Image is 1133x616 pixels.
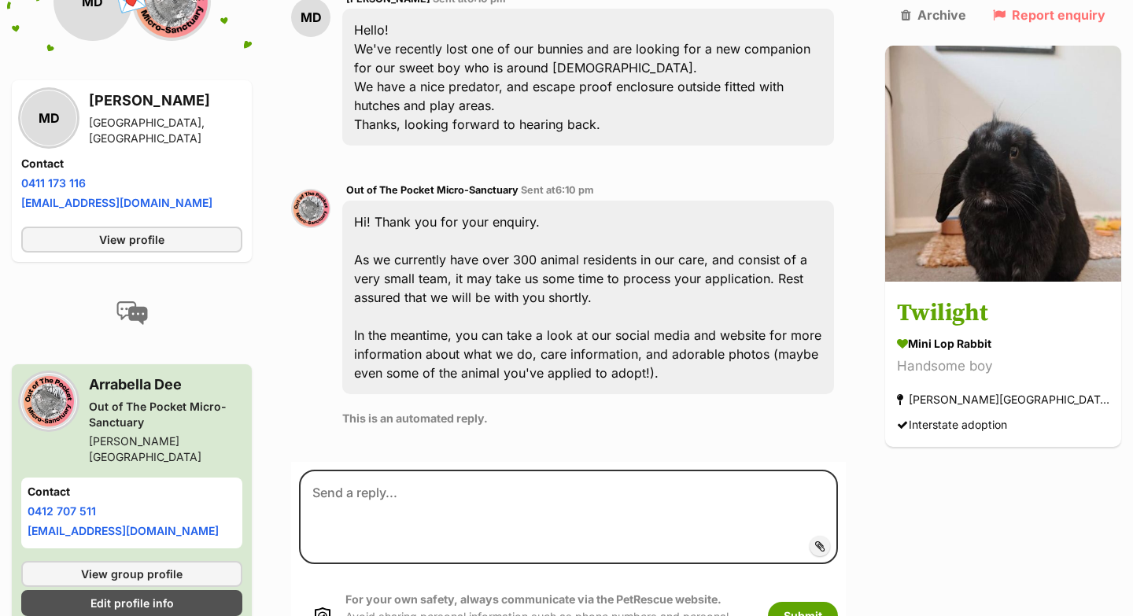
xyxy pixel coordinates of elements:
p: This is an automated reply. [342,410,834,426]
div: MD [21,90,76,146]
a: [EMAIL_ADDRESS][DOMAIN_NAME] [28,524,219,537]
span: Out of The Pocket Micro-Sanctuary [346,184,519,196]
span: Sent at [521,184,594,196]
a: Report enquiry [993,8,1105,22]
h3: [PERSON_NAME] [89,90,242,112]
strong: For your own safety, always communicate via the PetRescue website. [345,592,722,606]
a: Archive [901,8,966,22]
img: conversation-icon-4a6f8262b818ee0b60e3300018af0b2d0b884aa5de6e9bcb8d3d4eeb1a70a7c4.svg [116,301,148,325]
div: Handsome boy [897,356,1109,378]
h4: Contact [21,156,242,172]
h4: Contact [28,484,236,500]
span: View group profile [81,566,183,582]
a: 0412 707 511 [28,504,96,518]
a: View profile [21,227,242,253]
div: Out of The Pocket Micro-Sanctuary [89,399,242,430]
div: [GEOGRAPHIC_DATA], [GEOGRAPHIC_DATA] [89,115,242,146]
div: Hello! We've recently lost one of our bunnies and are looking for a new companion for our sweet b... [342,9,834,146]
a: Twilight Mini Lop Rabbit Handsome boy [PERSON_NAME][GEOGRAPHIC_DATA] Interstate adoption [885,285,1121,448]
img: Twilight [885,46,1121,282]
div: [PERSON_NAME][GEOGRAPHIC_DATA] [897,389,1109,411]
div: Interstate adoption [897,415,1007,436]
h3: Arrabella Dee [89,374,242,396]
span: View profile [99,231,164,248]
a: Edit profile info [21,590,242,616]
span: 6:10 pm [555,184,594,196]
div: [PERSON_NAME][GEOGRAPHIC_DATA] [89,433,242,465]
span: Edit profile info [90,595,174,611]
a: View group profile [21,561,242,587]
img: Out of The Pocket Micro-Sanctuary profile pic [21,374,76,429]
div: Hi! Thank you for your enquiry. As we currently have over 300 animal residents in our care, and c... [342,201,834,394]
a: 0411 173 116 [21,176,86,190]
img: Out of The Pocket Micro-Sanctuary profile pic [291,189,330,228]
a: [EMAIL_ADDRESS][DOMAIN_NAME] [21,196,212,209]
div: Mini Lop Rabbit [897,336,1109,352]
h3: Twilight [897,297,1109,332]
